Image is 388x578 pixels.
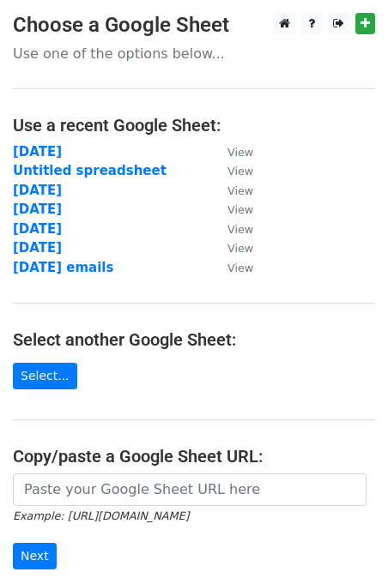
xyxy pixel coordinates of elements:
a: View [210,144,253,160]
small: View [227,223,253,236]
a: [DATE] emails [13,260,113,275]
a: View [210,260,253,275]
h4: Select another Google Sheet: [13,329,375,350]
h3: Choose a Google Sheet [13,13,375,38]
a: Select... [13,363,77,389]
small: Example: [URL][DOMAIN_NAME] [13,509,189,522]
small: View [227,262,253,274]
small: View [227,203,253,216]
a: [DATE] [13,144,62,160]
small: View [227,165,253,178]
a: [DATE] [13,240,62,256]
input: Paste your Google Sheet URL here [13,473,367,506]
a: Untitled spreadsheet [13,163,167,178]
a: View [210,183,253,198]
h4: Use a recent Google Sheet: [13,115,375,135]
a: View [210,221,253,237]
a: View [210,240,253,256]
p: Use one of the options below... [13,45,375,63]
small: View [227,242,253,255]
a: View [210,202,253,217]
a: [DATE] [13,202,62,217]
h4: Copy/paste a Google Sheet URL: [13,446,375,467]
input: Next [13,543,57,569]
small: View [227,184,253,197]
a: [DATE] [13,221,62,237]
small: View [227,146,253,159]
a: [DATE] [13,183,62,198]
a: View [210,163,253,178]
